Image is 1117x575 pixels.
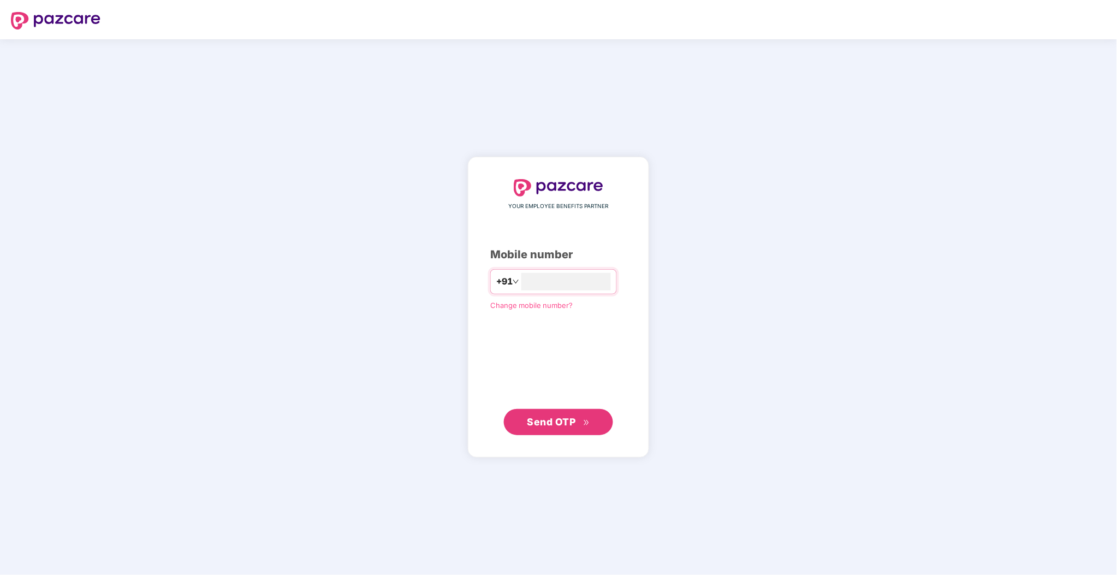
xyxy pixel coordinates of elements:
[527,416,576,428] span: Send OTP
[11,12,100,29] img: logo
[509,202,609,211] span: YOUR EMPLOYEE BENEFITS PARTNER
[504,409,613,435] button: Send OTPdouble-right
[490,246,627,263] div: Mobile number
[490,301,573,310] a: Change mobile number?
[496,275,513,288] span: +91
[513,278,519,285] span: down
[583,419,590,426] span: double-right
[514,179,603,197] img: logo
